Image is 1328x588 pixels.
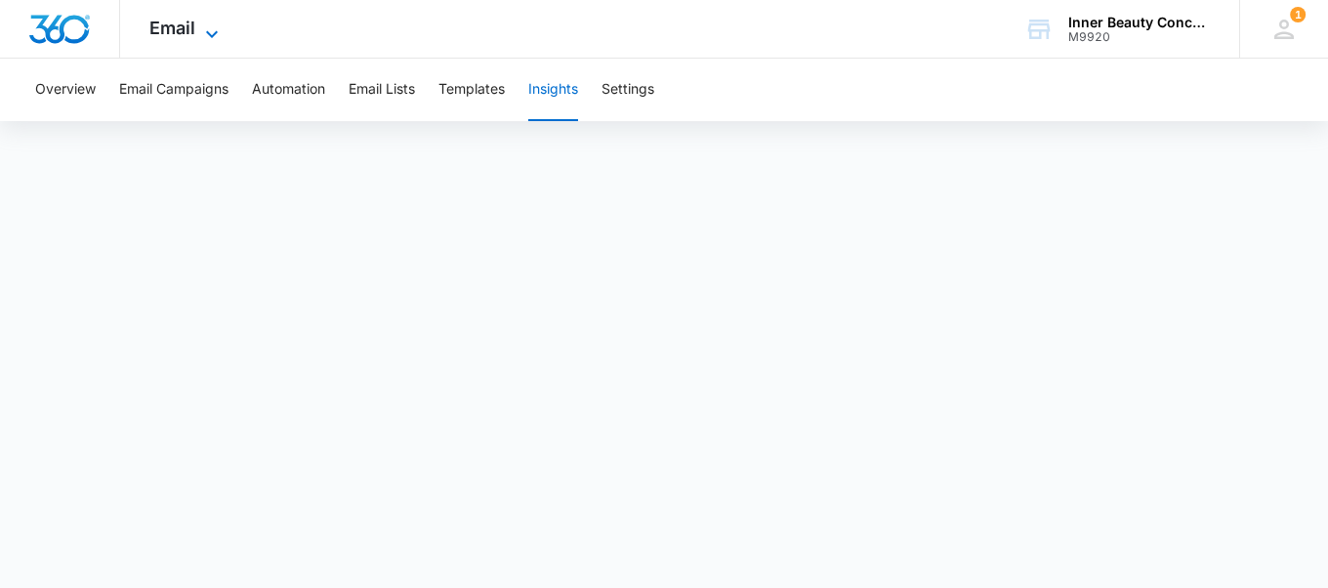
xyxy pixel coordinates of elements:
span: 1 [1290,7,1306,22]
button: Overview [35,59,96,121]
button: Automation [252,59,325,121]
button: Settings [602,59,654,121]
button: Email Campaigns [119,59,228,121]
div: notifications count [1290,7,1306,22]
button: Insights [528,59,578,121]
div: account id [1068,30,1211,44]
button: Email Lists [349,59,415,121]
span: Email [149,18,195,38]
button: Templates [438,59,505,121]
div: account name [1068,15,1211,30]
